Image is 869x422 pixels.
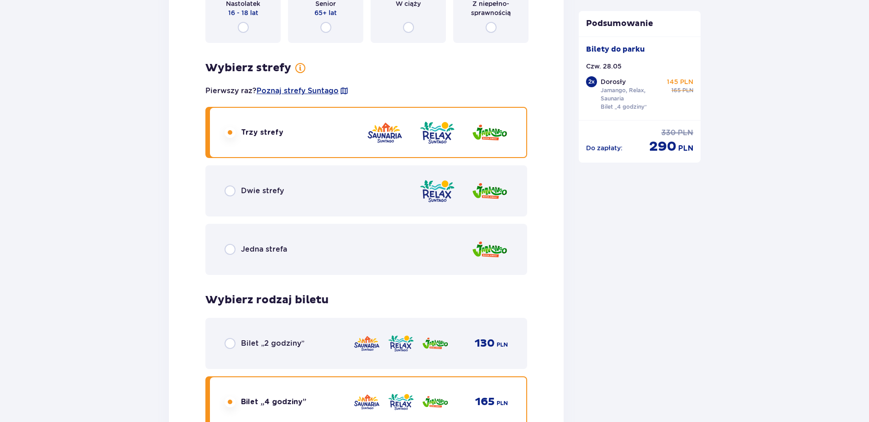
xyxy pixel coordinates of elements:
span: Trzy strefy [241,127,283,137]
img: Saunaria [353,392,380,411]
p: 145 PLN [667,77,693,86]
span: Bilet „2 godziny” [241,338,304,348]
span: Bilet „4 godziny” [241,397,306,407]
p: Pierwszy raz? [205,86,349,96]
h3: Wybierz strefy [205,61,291,75]
img: Relax [387,334,414,353]
img: Saunaria [366,120,403,146]
img: Saunaria [353,334,380,353]
span: 290 [649,138,676,155]
img: Jamango [422,334,449,353]
span: PLN [678,143,693,153]
span: Dwie strefy [241,186,284,196]
img: Jamango [471,120,508,146]
span: PLN [678,128,693,138]
span: PLN [497,399,508,407]
p: Dorosły [601,77,626,86]
div: 2 x [586,76,597,87]
img: Relax [419,120,455,146]
img: Relax [387,392,414,411]
h3: Wybierz rodzaj biletu [205,293,329,307]
span: PLN [497,341,508,349]
img: Jamango [471,178,508,204]
span: 165 [671,86,681,95]
span: PLN [682,86,693,95]
span: Jedna strefa [241,244,287,254]
span: 165 [475,395,495,409]
span: 130 [475,337,495,350]
span: 330 [661,128,676,138]
p: Do zapłaty : [586,143,623,153]
span: 65+ lat [314,8,337,17]
img: Relax [419,178,455,204]
p: Podsumowanie [579,18,701,29]
p: Bilety do parku [586,44,645,54]
span: 16 - 18 lat [228,8,258,17]
a: Poznaj strefy Suntago [257,86,339,96]
img: Jamango [471,237,508,263]
p: Bilet „4 godziny” [601,103,647,111]
p: Czw. 28.05 [586,62,622,71]
p: Jamango, Relax, Saunaria [601,86,664,103]
img: Jamango [422,392,449,411]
